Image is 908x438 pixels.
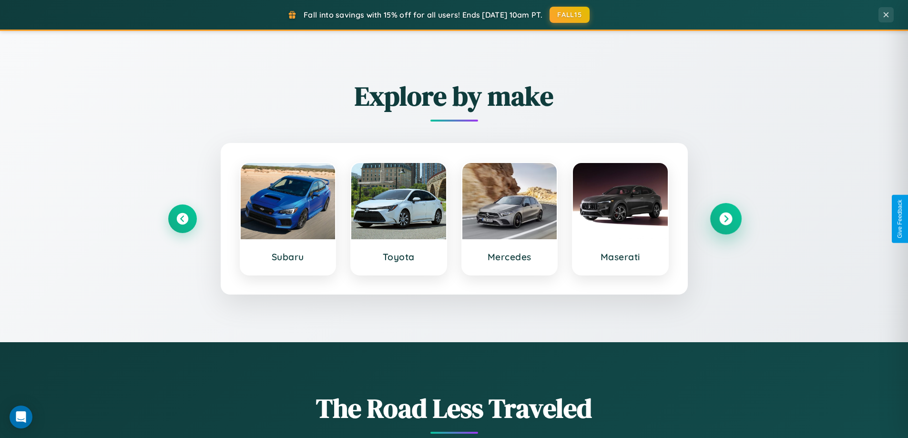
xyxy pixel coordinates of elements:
[472,251,548,263] h3: Mercedes
[168,78,740,114] h2: Explore by make
[550,7,590,23] button: FALL15
[361,251,437,263] h3: Toyota
[10,406,32,428] div: Open Intercom Messenger
[250,251,326,263] h3: Subaru
[304,10,542,20] span: Fall into savings with 15% off for all users! Ends [DATE] 10am PT.
[168,390,740,427] h1: The Road Less Traveled
[897,200,903,238] div: Give Feedback
[582,251,658,263] h3: Maserati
